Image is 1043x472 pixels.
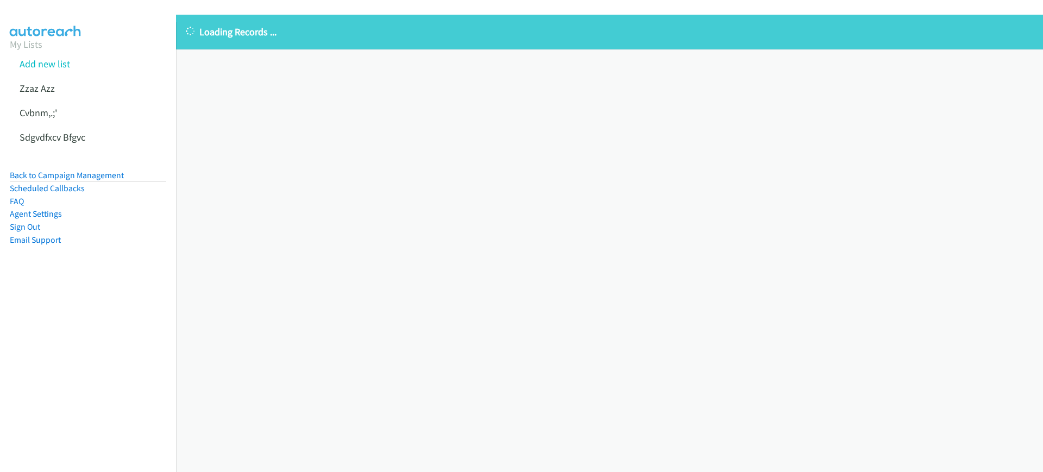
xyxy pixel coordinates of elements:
a: My Lists [10,38,42,51]
a: Scheduled Callbacks [10,183,85,193]
a: Agent Settings [10,209,62,219]
a: Sign Out [10,222,40,232]
a: Back to Campaign Management [10,170,124,180]
a: Email Support [10,235,61,245]
p: Loading Records ... [186,24,1033,39]
a: Cvbnm,.;' [20,106,57,119]
a: Zzaz Azz [20,82,55,95]
a: Sdgvdfxcv Bfgvc [20,131,85,143]
a: Add new list [20,58,70,70]
a: FAQ [10,196,24,206]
